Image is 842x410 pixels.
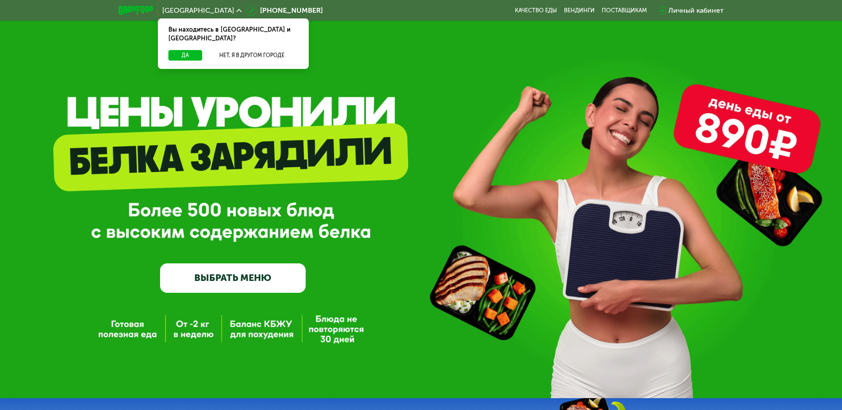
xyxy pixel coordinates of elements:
[160,263,306,293] a: ВЫБРАТЬ МЕНЮ
[515,7,557,14] a: Качество еды
[206,50,298,61] button: Нет, я в другом городе
[168,50,202,61] button: Да
[602,7,647,14] div: поставщикам
[158,18,309,50] div: Вы находитесь в [GEOGRAPHIC_DATA] и [GEOGRAPHIC_DATA]?
[246,5,323,16] a: [PHONE_NUMBER]
[162,7,234,14] span: [GEOGRAPHIC_DATA]
[564,7,595,14] a: Вендинги
[668,5,724,16] div: Личный кабинет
